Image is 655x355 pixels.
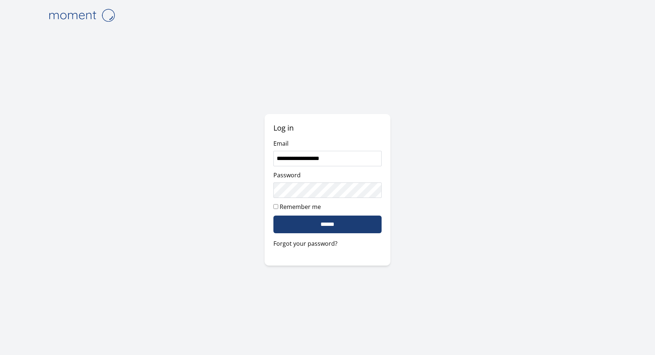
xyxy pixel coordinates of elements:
img: logo-4e3dc11c47720685a147b03b5a06dd966a58ff35d612b21f08c02c0306f2b779.png [45,6,118,25]
label: Email [273,139,288,148]
h2: Log in [273,123,382,133]
a: Forgot your password? [273,239,382,248]
label: Password [273,171,301,179]
label: Remember me [280,203,321,211]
